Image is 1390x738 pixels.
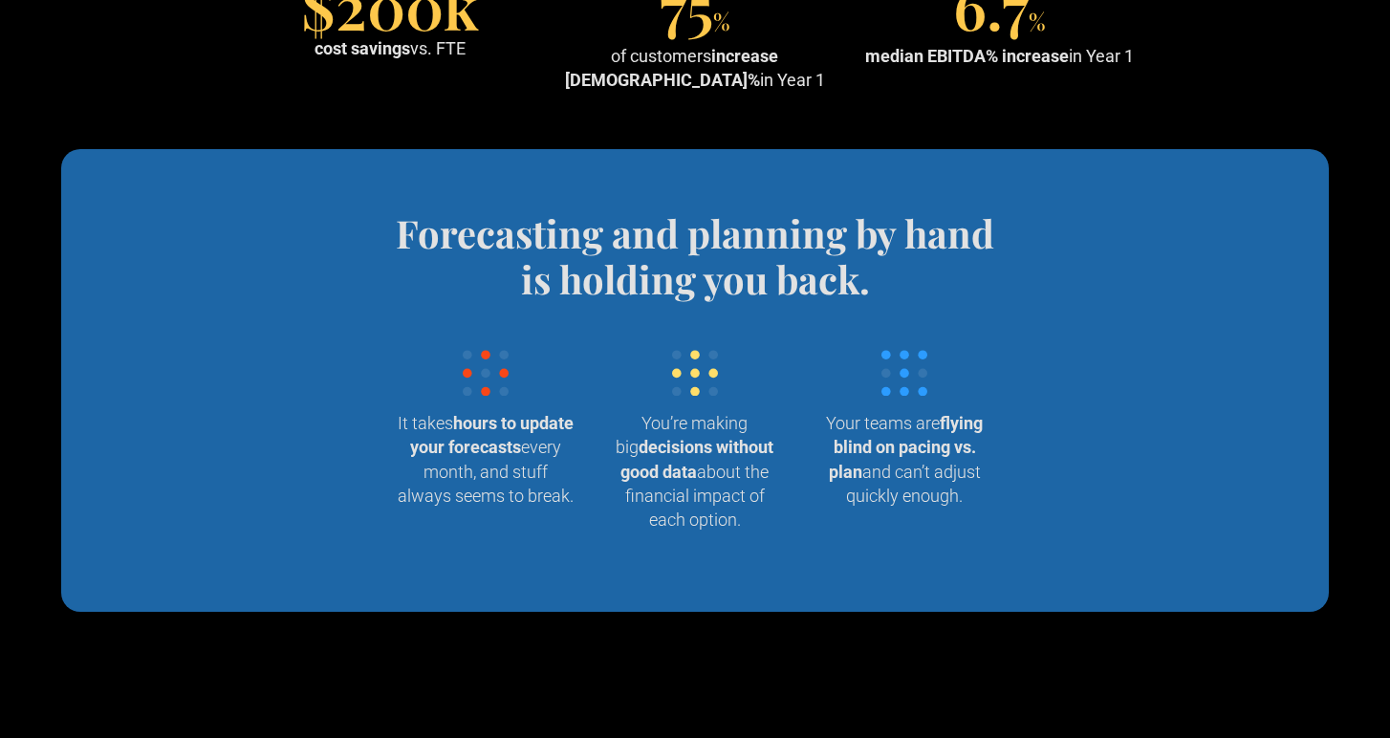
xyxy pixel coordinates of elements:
strong: decisions without good data [620,437,773,481]
div: in Year 1 [865,44,1134,68]
strong: flying blind on pacing vs. plan [829,413,984,481]
strong: median EBITDA% increase [865,46,1069,66]
span: % [1029,6,1046,36]
p: It takes every month, and stuff always seems to break. [396,411,575,508]
div: vs. FTE [315,36,466,60]
p: You’re making big about the financial impact of each option. [605,411,784,532]
strong: hours to update your forecasts [410,413,574,457]
p: Your teams are and can’t adjust quickly enough. [815,411,994,508]
div: of customers in Year 1 [551,44,840,92]
strong: cost savings [315,38,410,58]
span: % [713,6,730,36]
h4: Forecasting and planning by hand is holding you back. [380,210,1010,302]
